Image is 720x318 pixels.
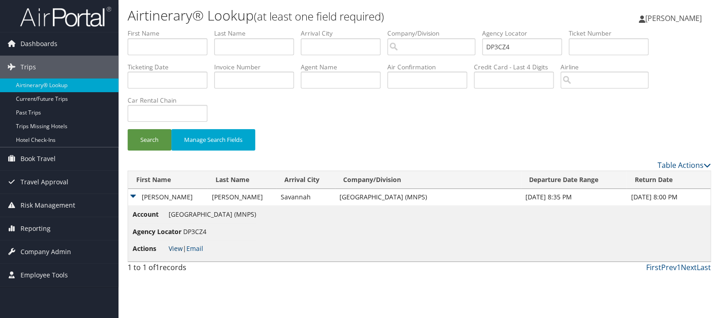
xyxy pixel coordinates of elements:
a: Table Actions [658,160,711,170]
a: 1 [677,262,681,272]
span: Actions [133,244,167,254]
span: Trips [21,56,36,78]
label: Invoice Number [214,63,301,72]
span: | [169,244,203,253]
span: Account [133,209,167,219]
span: Book Travel [21,147,56,170]
th: Departure Date Range: activate to sort column ascending [521,171,627,189]
label: Ticketing Date [128,63,214,72]
label: Credit Card - Last 4 Digits [474,63,561,72]
span: [PERSON_NAME] [645,13,702,23]
label: Company/Division [387,29,482,38]
label: Car Rental Chain [128,96,214,105]
button: Manage Search Fields [171,129,255,151]
img: airportal-logo.png [20,6,111,27]
h1: Airtinerary® Lookup [128,6,516,25]
span: DP3CZ4 [183,227,206,236]
th: Arrival City: activate to sort column ascending [276,171,335,189]
span: Travel Approval [21,171,68,193]
div: 1 to 1 of records [128,262,263,277]
a: Next [681,262,697,272]
label: Airline [561,63,655,72]
span: [GEOGRAPHIC_DATA] (MNPS) [169,210,256,219]
span: 1 [155,262,159,272]
a: First [646,262,661,272]
label: Ticket Number [569,29,655,38]
a: [PERSON_NAME] [639,5,711,32]
label: Agency Locator [482,29,569,38]
td: [DATE] 8:35 PM [521,189,627,205]
th: Company/Division [335,171,521,189]
a: Prev [661,262,677,272]
th: Return Date: activate to sort column ascending [627,171,710,189]
label: Agent Name [301,63,387,72]
a: Last [697,262,711,272]
label: Air Confirmation [387,63,474,72]
td: Savannah [276,189,335,205]
span: Dashboards [21,32,57,55]
span: Employee Tools [21,264,68,287]
span: Reporting [21,217,51,240]
td: [PERSON_NAME] [128,189,207,205]
button: Search [128,129,171,151]
a: View [169,244,183,253]
span: Agency Locator [133,227,181,237]
th: Last Name: activate to sort column ascending [207,171,276,189]
td: [PERSON_NAME] [207,189,276,205]
label: Arrival City [301,29,387,38]
span: Risk Management [21,194,75,217]
th: First Name: activate to sort column ascending [128,171,207,189]
td: [GEOGRAPHIC_DATA] (MNPS) [335,189,521,205]
td: [DATE] 8:00 PM [627,189,710,205]
span: Company Admin [21,240,71,263]
small: (at least one field required) [254,9,384,24]
label: First Name [128,29,214,38]
a: Email [186,244,203,253]
label: Last Name [214,29,301,38]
